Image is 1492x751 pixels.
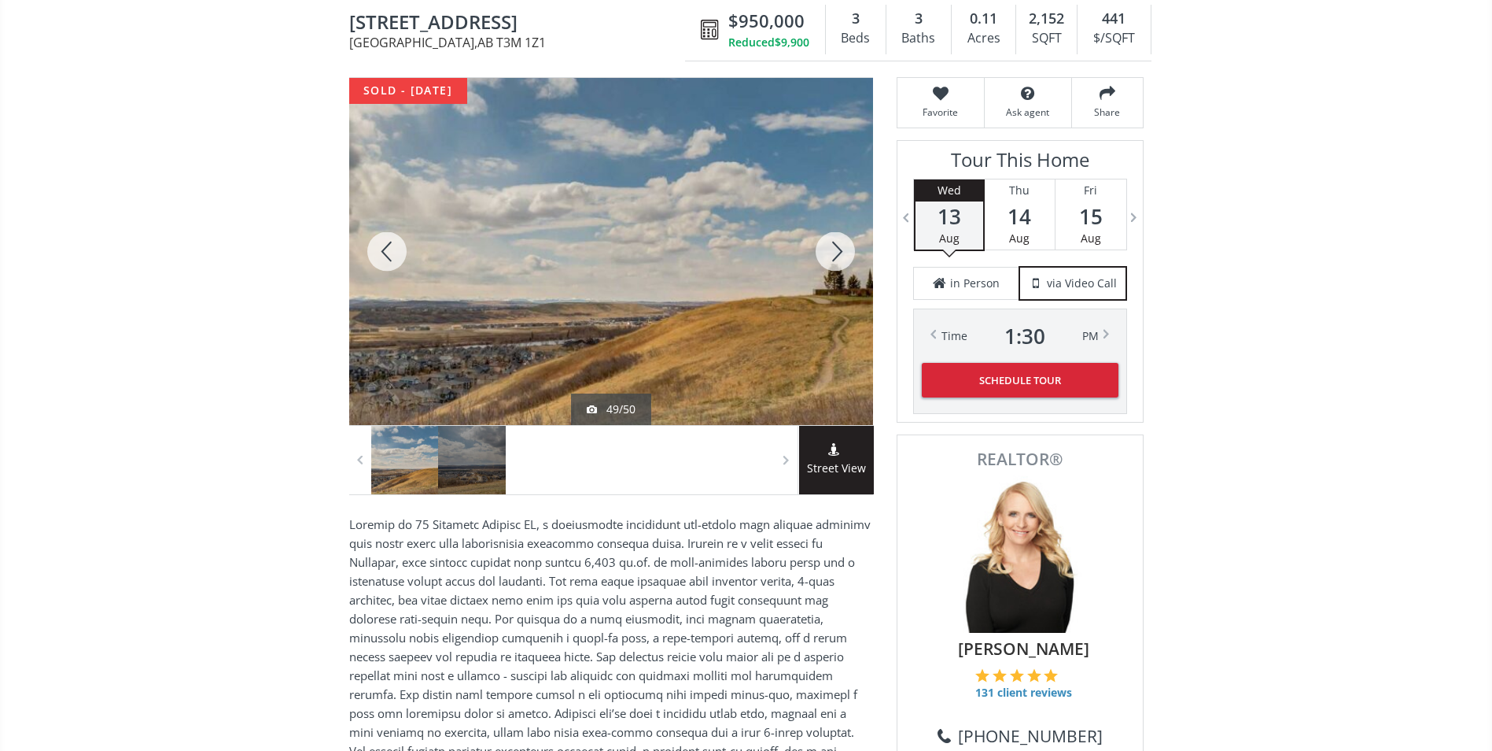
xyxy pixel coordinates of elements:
[834,27,878,50] div: Beds
[941,325,1099,347] div: Time PM
[960,27,1008,50] div: Acres
[915,205,983,228] span: 13
[922,363,1118,398] button: Schedule Tour
[975,685,1072,701] span: 131 client reviews
[1055,205,1126,228] span: 15
[728,9,805,33] span: $950,000
[913,149,1127,179] h3: Tour This Home
[941,475,1099,633] img: Photo of Tracy Gibbs
[960,9,1008,29] div: 0.11
[985,205,1055,228] span: 14
[915,451,1125,468] span: REALTOR®
[834,9,878,29] div: 3
[1081,231,1101,246] span: Aug
[985,179,1055,202] div: Thu
[894,9,943,29] div: 3
[993,668,1007,683] img: 2 of 5 stars
[349,36,693,49] span: [GEOGRAPHIC_DATA] , AB T3M 1Z1
[894,27,943,50] div: Baths
[975,668,989,683] img: 1 of 5 stars
[923,637,1125,660] span: [PERSON_NAME]
[1009,231,1030,246] span: Aug
[1085,27,1142,50] div: $/SQFT
[1044,668,1058,683] img: 5 of 5 stars
[587,401,635,417] div: 49/50
[1004,325,1045,347] span: 1 : 30
[1085,9,1142,29] div: 441
[349,78,873,425] div: 87 Cranarch Terrace SE Calgary, AB T3M 1Z1 - Photo 49 of 50
[1010,668,1024,683] img: 3 of 5 stars
[993,105,1063,119] span: Ask agent
[349,12,693,36] span: 87 Cranarch Terrace SE
[938,724,1103,748] a: [PHONE_NUMBER]
[939,231,960,246] span: Aug
[905,105,976,119] span: Favorite
[950,276,1000,291] span: in Person
[1080,105,1135,119] span: Share
[1055,179,1126,202] div: Fri
[799,460,874,478] span: Street View
[1029,9,1064,29] span: 2,152
[775,35,809,50] span: $9,900
[1024,27,1069,50] div: SQFT
[915,179,983,202] div: Wed
[728,35,809,50] div: Reduced
[1047,276,1117,291] span: via Video Call
[1027,668,1041,683] img: 4 of 5 stars
[349,78,467,104] div: sold - [DATE]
